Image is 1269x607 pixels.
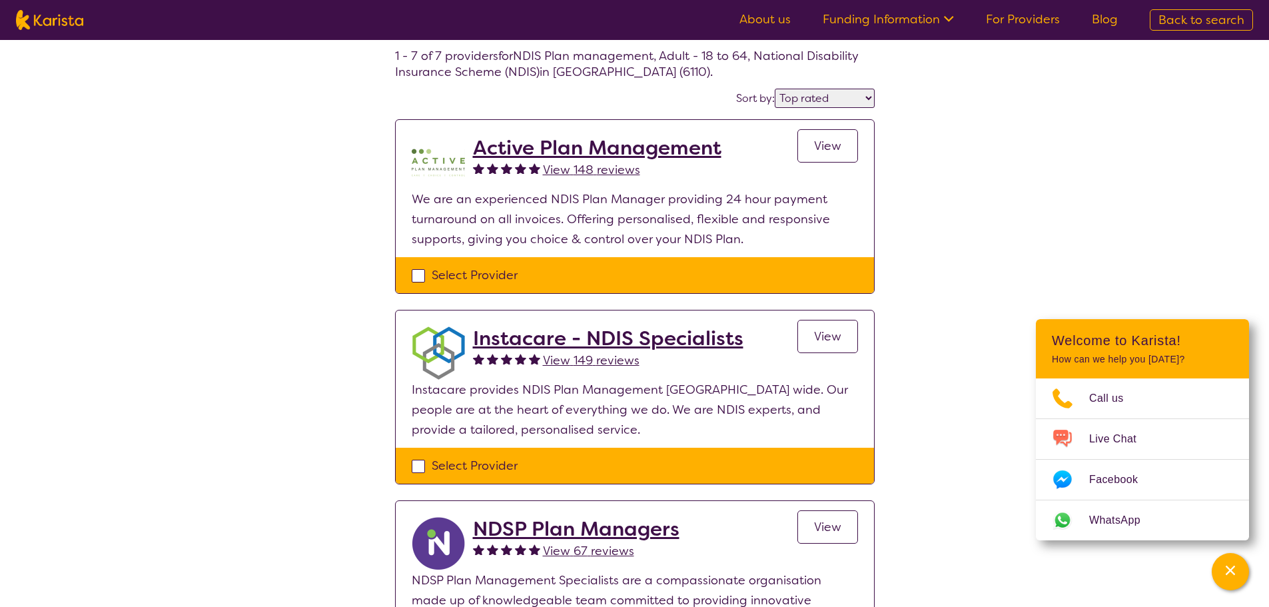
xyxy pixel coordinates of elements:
a: About us [739,11,791,27]
a: NDSP Plan Managers [473,517,679,541]
a: Web link opens in a new tab. [1036,500,1249,540]
img: fullstar [501,544,512,555]
span: Call us [1089,388,1140,408]
a: View [797,129,858,163]
img: fullstar [473,544,484,555]
a: For Providers [986,11,1060,27]
a: Back to search [1150,9,1253,31]
a: Instacare - NDIS Specialists [473,326,743,350]
a: Blog [1092,11,1118,27]
span: View 67 reviews [543,543,634,559]
img: ryxpuxvt8mh1enfatjpo.png [412,517,465,570]
div: Channel Menu [1036,319,1249,540]
h2: Welcome to Karista! [1052,332,1233,348]
img: fullstar [487,163,498,174]
img: fullstar [473,163,484,174]
span: Facebook [1089,470,1154,490]
a: View 149 reviews [543,350,639,370]
button: Channel Menu [1212,553,1249,590]
a: View [797,320,858,353]
a: View 148 reviews [543,160,640,180]
label: Sort by: [736,91,775,105]
a: View 67 reviews [543,541,634,561]
img: fullstar [473,353,484,364]
span: View 148 reviews [543,162,640,178]
img: fullstar [487,353,498,364]
img: fullstar [501,353,512,364]
a: Active Plan Management [473,136,721,160]
img: fullstar [487,544,498,555]
p: We are an experienced NDIS Plan Manager providing 24 hour payment turnaround on all invoices. Off... [412,189,858,249]
span: View [814,328,841,344]
span: View [814,519,841,535]
img: fullstar [529,163,540,174]
img: fullstar [529,544,540,555]
img: Karista logo [16,10,83,30]
img: fullstar [515,544,526,555]
p: Instacare provides NDIS Plan Management [GEOGRAPHIC_DATA] wide. Our people are at the heart of ev... [412,380,858,440]
span: WhatsApp [1089,510,1156,530]
img: fullstar [501,163,512,174]
img: obkhna0zu27zdd4ubuus.png [412,326,465,380]
ul: Choose channel [1036,378,1249,540]
img: fullstar [515,163,526,174]
span: Back to search [1158,12,1244,28]
span: View 149 reviews [543,352,639,368]
span: Live Chat [1089,429,1152,449]
img: pypzb5qm7jexfhutod0x.png [412,136,465,189]
img: fullstar [515,353,526,364]
p: How can we help you [DATE]? [1052,354,1233,365]
a: Funding Information [823,11,954,27]
a: View [797,510,858,544]
img: fullstar [529,353,540,364]
span: View [814,138,841,154]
